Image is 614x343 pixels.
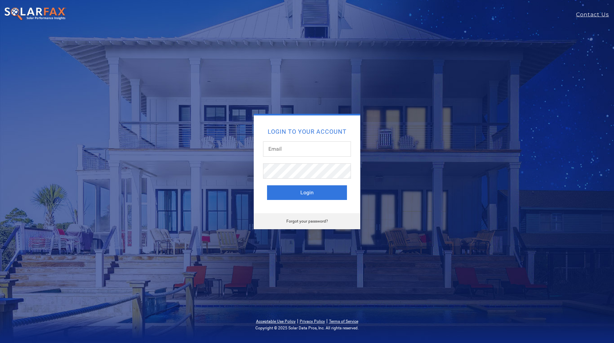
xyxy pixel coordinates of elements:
img: SolarFax [4,7,67,21]
span: | [297,318,298,324]
a: Forgot your password? [286,219,328,224]
button: Login [267,185,347,200]
a: Acceptable Use Policy [256,319,296,324]
a: Terms of Service [329,319,358,324]
a: Privacy Policy [300,319,325,324]
h2: Login to your account [267,129,347,135]
input: Email [263,141,351,157]
a: Contact Us [576,11,614,19]
span: | [326,318,328,324]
